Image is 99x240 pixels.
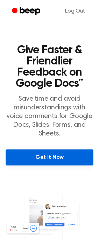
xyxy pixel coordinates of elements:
a: Beep [7,5,47,18]
a: Log Out [58,3,92,20]
a: Get It Now [6,149,93,165]
h1: Give Faster & Friendlier Feedback on Google Docs™ [6,45,93,89]
p: Save time and avoid misunderstandings with voice comments for Google Docs, Slides, Forms, and She... [6,95,93,138]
